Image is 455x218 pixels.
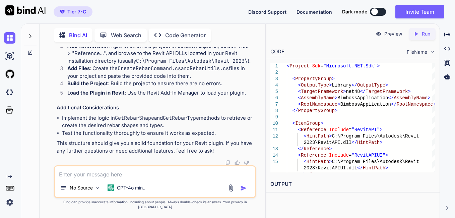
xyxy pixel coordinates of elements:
[54,200,256,210] p: Bind can provide inaccurate information, including about people. Always double-check its answers....
[270,114,278,120] div: 9
[376,31,382,37] img: preview
[329,172,332,177] span: >
[266,176,439,192] h2: OUTPUT
[321,63,323,69] span: =
[67,65,90,71] strong: Add Files
[357,140,380,145] span: HintPath
[352,127,383,132] span: "RevitAPI">
[117,184,145,191] p: GPT-4o min..
[304,133,307,139] span: <
[301,127,326,132] span: Reference
[357,83,385,88] span: OutputType
[248,8,286,15] button: Discord Support
[335,95,337,101] span: >
[292,76,295,81] span: <
[298,83,301,88] span: <
[5,5,46,15] img: Bind AI
[360,89,366,94] span: </
[408,89,411,94] span: >
[329,153,349,158] span: Include
[54,6,92,17] button: premiumTier 7-C
[297,8,332,15] button: Documentation
[301,95,335,101] span: AssemblyName
[287,63,289,69] span: <
[270,171,278,178] div: 16
[270,120,278,127] div: 10
[62,114,255,129] li: Implement the logic in and methods to retrieve or create the desired rebar shapes and types.
[270,159,278,165] div: 15
[352,140,357,145] span: </
[4,87,15,98] img: darkCloudIdeIcon
[352,83,357,88] span: </
[335,108,337,113] span: >
[118,65,181,72] code: CreateRebarCommand.cs
[62,89,255,99] li: : Use the Revit Add-In Manager to load your plugin.
[298,172,304,177] span: </
[62,129,255,137] li: Test the functionality thoroughly to ensure it works as expected.
[270,108,278,114] div: 8
[297,9,332,15] span: Documentation
[329,159,332,164] span: >
[270,101,278,108] div: 7
[292,108,298,113] span: </
[342,8,367,15] span: Dark mode
[298,95,301,101] span: <
[332,76,335,81] span: >
[384,31,402,37] p: Preview
[163,115,199,121] code: GetRebarType
[62,65,255,80] li: : Create the and files in your project and paste the provided code into them.
[69,31,87,39] p: Bind AI
[332,83,352,88] span: Library
[298,102,301,107] span: <
[4,32,15,44] img: chat
[332,133,419,139] span: C:\Program Files\Autodesk\Revit
[298,153,301,158] span: <
[298,89,301,94] span: <
[296,76,332,81] span: PropertyGroup
[357,165,363,171] span: </
[388,95,394,101] span: </
[422,31,430,37] p: Run
[67,43,107,49] strong: Add References
[248,9,286,15] span: Discord Support
[304,165,357,171] span: 2023\RevitAPIUI.dll
[270,69,278,76] div: 2
[292,121,295,126] span: <
[240,185,247,192] img: icon
[324,63,380,69] span: "Microsoft.NET.Sdk">
[349,127,351,132] span: =
[111,31,141,39] p: Web Search
[57,104,255,112] h3: Additional Considerations
[340,102,391,107] span: BimbossApplication
[270,63,278,69] div: 1
[244,160,249,165] img: dislike
[397,102,433,107] span: RootNamespace
[307,133,329,139] span: HintPath
[430,49,436,55] img: chevron down
[298,146,304,152] span: </
[304,140,352,145] span: 2023\RevitAPI.dll
[380,140,383,145] span: >
[395,5,444,18] button: Invite Team
[321,121,323,126] span: >
[95,185,101,191] img: Pick Models
[338,102,340,107] span: >
[385,165,388,171] span: >
[304,159,307,164] span: <
[307,159,329,164] span: HintPath
[270,127,278,133] div: 11
[301,153,326,158] span: Reference
[329,146,332,152] span: >
[62,80,255,89] li: : Build the project to ensure there are no errors.
[329,127,349,132] span: Include
[304,146,329,152] span: Reference
[136,58,248,64] code: C:\Program Files\Autodesk\Revit 2023\
[329,83,332,88] span: >
[301,102,337,107] span: RootNamespace
[352,153,388,158] span: "RevitAPIUI">
[227,184,235,192] img: attachment
[4,197,15,208] img: settings
[270,95,278,101] div: 6
[270,89,278,95] div: 5
[190,65,229,72] code: RebarUtils.cs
